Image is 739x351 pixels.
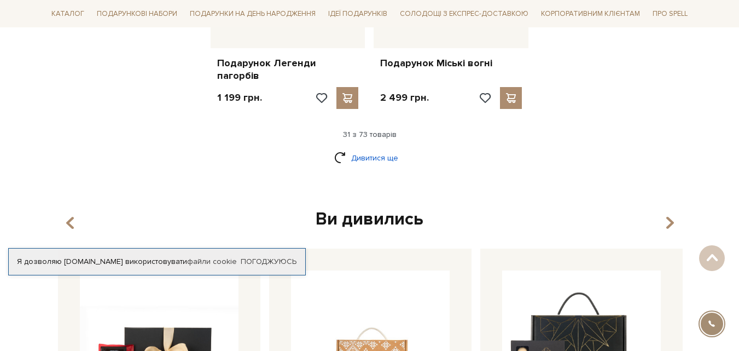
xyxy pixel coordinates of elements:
[380,57,522,70] a: Подарунок Міські вогні
[241,257,296,267] a: Погоджуюсь
[54,208,686,231] div: Ви дивились
[334,148,405,168] a: Дивитися ще
[324,5,392,22] a: Ідеї подарунків
[648,5,692,22] a: Про Spell
[43,130,697,140] div: 31 з 73 товарів
[187,257,237,266] a: файли cookie
[185,5,320,22] a: Подарунки на День народження
[380,91,429,104] p: 2 499 грн.
[9,257,305,267] div: Я дозволяю [DOMAIN_NAME] використовувати
[217,91,262,104] p: 1 199 грн.
[395,4,533,23] a: Солодощі з експрес-доставкою
[92,5,182,22] a: Подарункові набори
[537,5,644,22] a: Корпоративним клієнтам
[47,5,89,22] a: Каталог
[217,57,359,83] a: Подарунок Легенди пагорбів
